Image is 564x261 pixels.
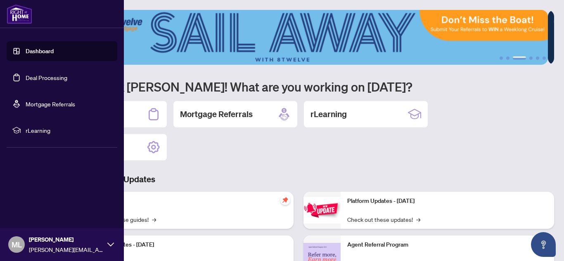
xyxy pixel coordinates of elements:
span: pushpin [280,195,290,205]
h2: Mortgage Referrals [180,108,253,120]
button: 5 [536,56,539,60]
p: Platform Updates - [DATE] [347,197,547,206]
a: Mortgage Referrals [26,100,75,108]
span: [PERSON_NAME][EMAIL_ADDRESS][DOMAIN_NAME] [29,245,103,254]
img: Slide 2 [43,10,548,65]
button: 4 [529,56,533,60]
p: Agent Referral Program [347,240,547,249]
button: 3 [513,56,526,60]
span: [PERSON_NAME] [29,235,103,244]
button: 6 [543,56,546,60]
h1: Welcome back [PERSON_NAME]! What are you working on [DATE]? [43,79,554,94]
span: → [416,215,420,224]
a: Dashboard [26,47,54,55]
p: Self-Help [87,197,287,206]
a: Check out these updates!→ [347,215,420,224]
img: logo [7,4,32,24]
button: 2 [506,56,509,60]
a: Deal Processing [26,74,67,81]
span: → [152,215,156,224]
button: Open asap [531,232,556,257]
span: rLearning [26,126,111,135]
h3: Brokerage & Industry Updates [43,174,554,185]
h2: rLearning [310,108,347,120]
span: ML [12,239,22,250]
p: Platform Updates - [DATE] [87,240,287,249]
button: 1 [500,56,503,60]
img: Platform Updates - June 23, 2025 [303,197,341,223]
